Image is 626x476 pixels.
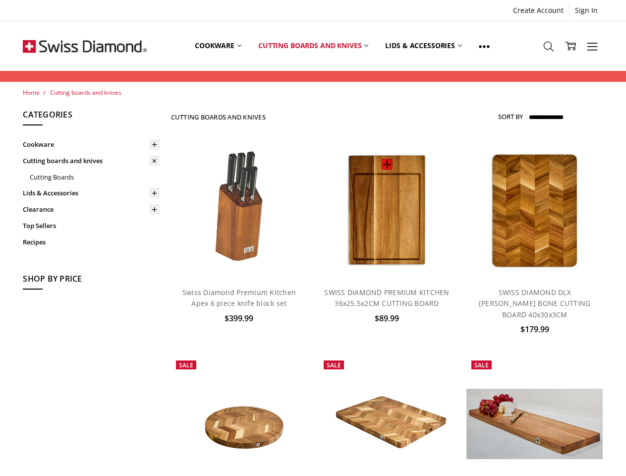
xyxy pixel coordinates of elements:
[23,21,147,71] img: Free Shipping On Every Order
[479,142,590,279] img: SWISS DIAMOND DLX HERRING BONE CUTTING BOARD 40x30x3CM
[466,142,603,279] a: SWISS DIAMOND DLX HERRING BONE CUTTING BOARD 40x30x3CM
[569,3,603,17] a: Sign In
[171,378,308,470] img: SWISS DIAMOND DLX ROUND HERRINGBONE ACACIA CUTTING BOARD 38x3cm
[23,153,160,169] a: Cutting boards and knives
[225,313,253,324] span: $399.99
[470,24,498,68] a: Show All
[186,24,250,68] a: Cookware
[498,109,523,124] label: Sort By
[377,24,470,68] a: Lids & Accessories
[474,361,489,369] span: Sale
[23,88,40,97] a: Home
[508,3,569,17] a: Create Account
[23,201,160,218] a: Clearance
[23,234,160,250] a: Recipes
[50,88,121,97] a: Cutting boards and knives
[23,185,160,201] a: Lids & Accessories
[466,389,603,459] img: SWISS DIAMOND DLX LONG-GRAIN Acacia Serving Board 60x20x2.5cm
[199,142,279,279] img: Swiss Diamond Apex 6 piece knife block set
[375,313,399,324] span: $89.99
[520,324,549,335] span: $179.99
[324,288,449,308] a: SWISS DIAMOND PREMIUM KITCHEN 36x25.5x2CM CUTTING BOARD
[335,142,439,279] img: SWISS DIAMOND PREMIUM KITCHEN 36x25.5x2CM CUTTING BOARD
[319,142,455,279] a: SWISS DIAMOND PREMIUM KITCHEN 36x25.5x2CM CUTTING BOARD
[23,136,160,153] a: Cookware
[327,361,341,369] span: Sale
[171,113,266,121] h1: Cutting boards and knives
[23,273,160,290] h5: Shop By Price
[250,24,377,68] a: Cutting boards and knives
[30,169,160,185] a: Cutting Boards
[479,288,591,319] a: SWISS DIAMOND DLX [PERSON_NAME] BONE CUTTING BOARD 40x30x3CM
[23,218,160,234] a: Top Sellers
[319,378,455,470] img: SWISS DIAMOND DLX HERRINGBONE ACACIA CUTTING BOARD 50x38x3cm
[182,288,296,308] a: Swiss Diamond Premium Kitchen Apex 6 piece knife block set
[171,142,308,279] a: Swiss Diamond Apex 6 piece knife block set
[179,361,193,369] span: Sale
[23,109,160,125] h5: Categories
